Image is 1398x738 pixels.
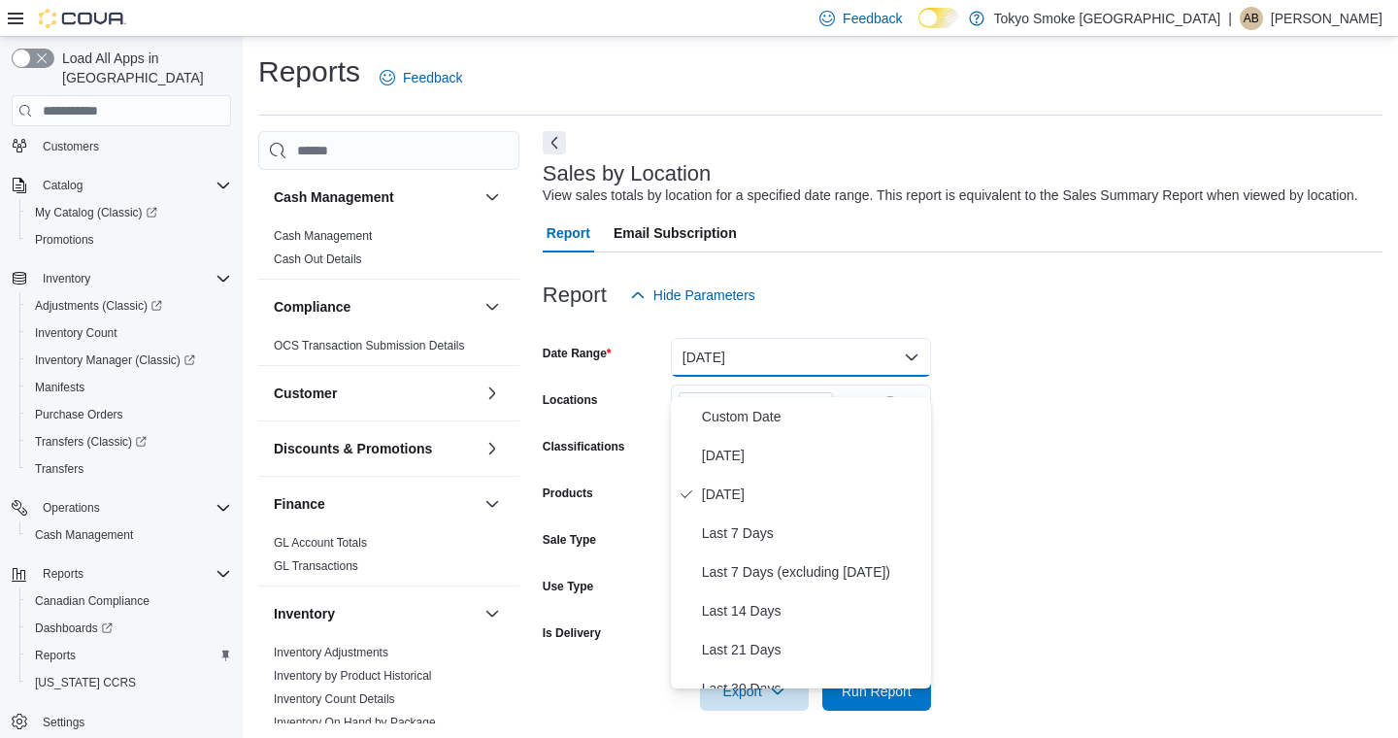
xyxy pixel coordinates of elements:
[1271,7,1382,30] p: [PERSON_NAME]
[19,455,239,483] button: Transfers
[4,494,239,521] button: Operations
[35,593,150,609] span: Canadian Compliance
[547,214,590,252] span: Report
[842,682,912,701] span: Run Report
[372,58,470,97] a: Feedback
[19,347,239,374] a: Inventory Manager (Classic)
[918,8,959,28] input: Dark Mode
[4,560,239,587] button: Reports
[19,521,239,549] button: Cash Management
[43,715,84,730] span: Settings
[4,265,239,292] button: Inventory
[19,199,239,226] a: My Catalog (Classic)
[27,671,144,694] a: [US_STATE] CCRS
[543,579,593,594] label: Use Type
[43,500,100,516] span: Operations
[27,671,231,694] span: Washington CCRS
[274,558,358,574] span: GL Transactions
[19,428,239,455] a: Transfers (Classic)
[543,284,607,307] h3: Report
[543,392,598,408] label: Locations
[702,560,923,584] span: Last 7 Days (excluding [DATE])
[671,397,931,688] div: Select listbox
[27,349,203,372] a: Inventory Manager (Classic)
[274,645,388,660] span: Inventory Adjustments
[481,382,504,405] button: Customer
[274,535,367,551] span: GL Account Totals
[274,252,362,266] a: Cash Out Details
[35,407,123,422] span: Purchase Orders
[35,174,231,197] span: Catalog
[4,131,239,159] button: Customers
[653,285,755,305] span: Hide Parameters
[403,68,462,87] span: Feedback
[27,403,131,426] a: Purchase Orders
[27,294,170,318] a: Adjustments (Classic)
[543,532,596,548] label: Sale Type
[543,486,593,501] label: Products
[274,384,337,403] h3: Customer
[702,444,923,467] span: [DATE]
[35,496,108,520] button: Operations
[702,677,923,700] span: Last 30 Days
[258,531,519,586] div: Finance
[274,439,477,458] button: Discounts & Promotions
[274,338,465,353] span: OCS Transaction Submission Details
[35,232,94,248] span: Promotions
[687,393,809,413] span: [GEOGRAPHIC_DATA]
[19,587,239,615] button: Canadian Compliance
[1228,7,1232,30] p: |
[35,562,231,586] span: Reports
[481,492,504,516] button: Finance
[4,172,239,199] button: Catalog
[43,566,83,582] span: Reports
[258,334,519,365] div: Compliance
[481,185,504,209] button: Cash Management
[27,644,231,667] span: Reports
[35,380,84,395] span: Manifests
[35,174,90,197] button: Catalog
[35,267,98,290] button: Inventory
[35,710,231,734] span: Settings
[27,430,231,453] span: Transfers (Classic)
[543,131,566,154] button: Next
[274,536,367,550] a: GL Account Totals
[1244,7,1259,30] span: AB
[35,461,83,477] span: Transfers
[481,295,504,319] button: Compliance
[481,602,504,625] button: Inventory
[27,589,157,613] a: Canadian Compliance
[918,28,919,29] span: Dark Mode
[274,604,477,623] button: Inventory
[27,201,231,224] span: My Catalog (Classic)
[27,228,231,252] span: Promotions
[19,292,239,319] a: Adjustments (Classic)
[543,439,625,454] label: Classifications
[27,294,231,318] span: Adjustments (Classic)
[700,672,809,711] button: Export
[274,339,465,352] a: OCS Transaction Submission Details
[35,562,91,586] button: Reports
[35,711,92,734] a: Settings
[35,648,76,663] span: Reports
[19,669,239,696] button: [US_STATE] CCRS
[671,338,931,377] button: [DATE]
[274,691,395,707] span: Inventory Count Details
[27,376,231,399] span: Manifests
[274,187,477,207] button: Cash Management
[35,621,113,636] span: Dashboards
[274,228,372,244] span: Cash Management
[274,494,325,514] h3: Finance
[35,298,162,314] span: Adjustments (Classic)
[54,49,231,87] span: Load All Apps in [GEOGRAPHIC_DATA]
[274,715,436,730] span: Inventory On Hand by Package
[274,559,358,573] a: GL Transactions
[19,226,239,253] button: Promotions
[27,228,102,252] a: Promotions
[274,668,432,684] span: Inventory by Product Historical
[702,521,923,545] span: Last 7 Days
[27,321,125,345] a: Inventory Count
[274,187,394,207] h3: Cash Management
[19,319,239,347] button: Inventory Count
[27,430,154,453] a: Transfers (Classic)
